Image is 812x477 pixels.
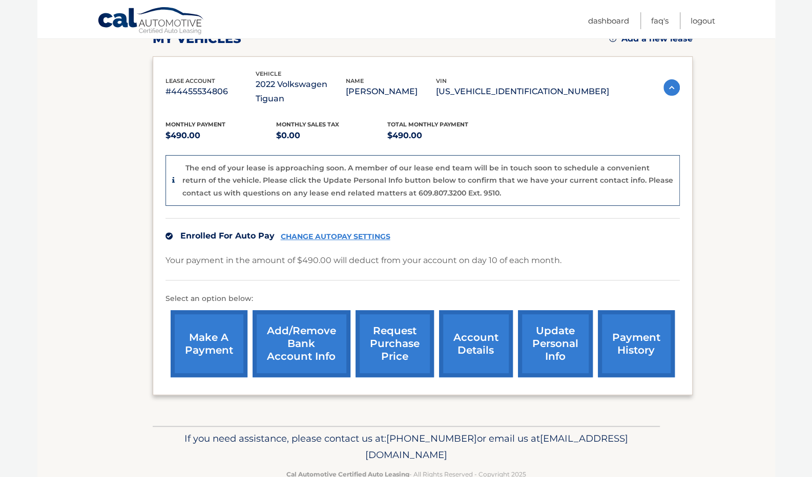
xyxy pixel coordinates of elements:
span: [EMAIL_ADDRESS][DOMAIN_NAME] [365,432,628,461]
span: lease account [165,77,215,84]
a: Cal Automotive [97,7,205,36]
p: $490.00 [165,128,277,143]
a: FAQ's [651,12,669,29]
p: Select an option below: [165,293,680,305]
a: Dashboard [588,12,629,29]
img: accordion-active.svg [663,79,680,96]
span: Monthly Payment [165,121,225,128]
p: [PERSON_NAME] [346,84,436,99]
a: update personal info [518,310,593,377]
span: vehicle [256,70,281,77]
p: 2022 Volkswagen Tiguan [256,77,346,106]
a: Add/Remove bank account info [253,310,350,377]
a: CHANGE AUTOPAY SETTINGS [281,232,390,241]
a: make a payment [171,310,247,377]
span: [PHONE_NUMBER] [386,432,477,444]
p: Your payment in the amount of $490.00 will deduct from your account on day 10 of each month. [165,253,561,268]
a: request purchase price [356,310,434,377]
a: account details [439,310,513,377]
p: $490.00 [387,128,498,143]
a: Logout [691,12,715,29]
span: Total Monthly Payment [387,121,468,128]
p: [US_VEHICLE_IDENTIFICATION_NUMBER] [436,84,609,99]
span: Monthly sales Tax [276,121,339,128]
p: #44455534806 [165,84,256,99]
p: $0.00 [276,128,387,143]
img: check.svg [165,232,173,240]
p: If you need assistance, please contact us at: or email us at [159,430,653,463]
span: Enrolled For Auto Pay [180,231,275,241]
p: The end of your lease is approaching soon. A member of our lease end team will be in touch soon t... [182,163,673,198]
span: name [346,77,364,84]
a: payment history [598,310,675,377]
span: vin [436,77,447,84]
